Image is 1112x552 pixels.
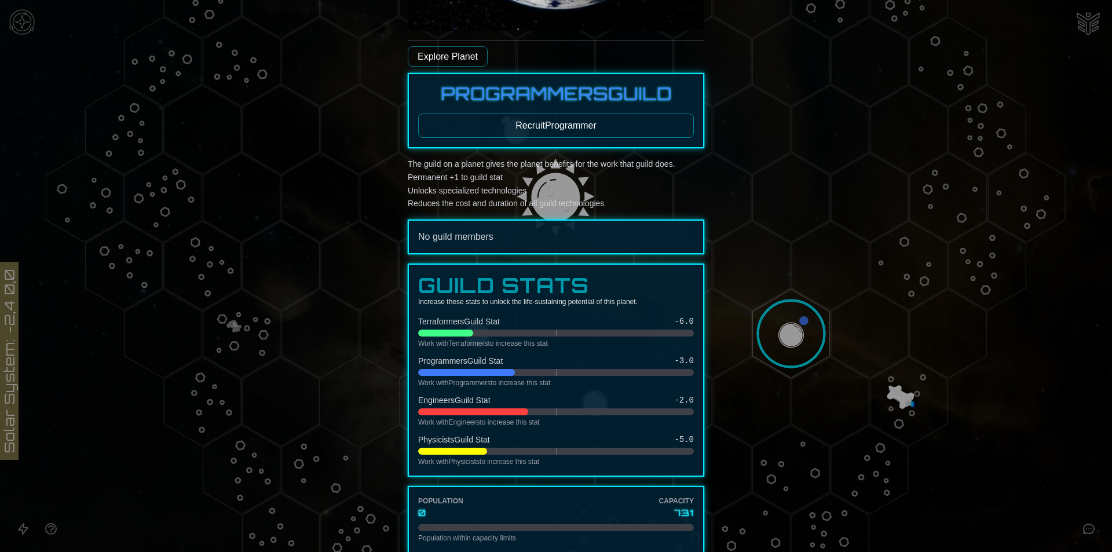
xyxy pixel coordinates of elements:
span: Engineers Guild Stat [418,394,491,406]
div: No guild members [418,230,694,244]
li: Reduces the cost and duration of all guild technologies [408,197,704,210]
li: Permanent +1 to guild stat [408,171,704,184]
div: Capacity [659,496,694,506]
p: The guild on a planet gives the planet benefits for the work that guild does. [408,158,704,210]
span: Programmers Guild Stat [418,355,503,367]
p: Work with Physicists to increase this stat [418,457,694,466]
div: Population [418,496,463,506]
h3: Guild Stats [418,274,694,297]
div: 0 [418,506,463,520]
span: -3.0 [674,355,694,367]
span: -6.0 [674,316,694,327]
li: Unlocks specialized technologies [408,184,704,198]
div: 731 [659,506,694,520]
button: RecruitProgrammer [418,114,694,138]
p: Population within capacity limits [418,533,694,543]
a: Explore Planet [408,46,488,67]
p: Work with Engineers to increase this stat [418,418,694,427]
span: Terraformers Guild Stat [418,316,500,327]
p: Work with Programmers to increase this stat [418,378,694,388]
span: -2.0 [674,394,694,406]
span: Physicists Guild Stat [418,434,490,445]
h3: Programmers Guild [418,83,694,104]
span: -5.0 [674,434,694,445]
p: Increase these stats to unlock the life-sustaining potential of this planet. [418,297,694,306]
p: Work with Terraformers to increase this stat [418,339,694,348]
